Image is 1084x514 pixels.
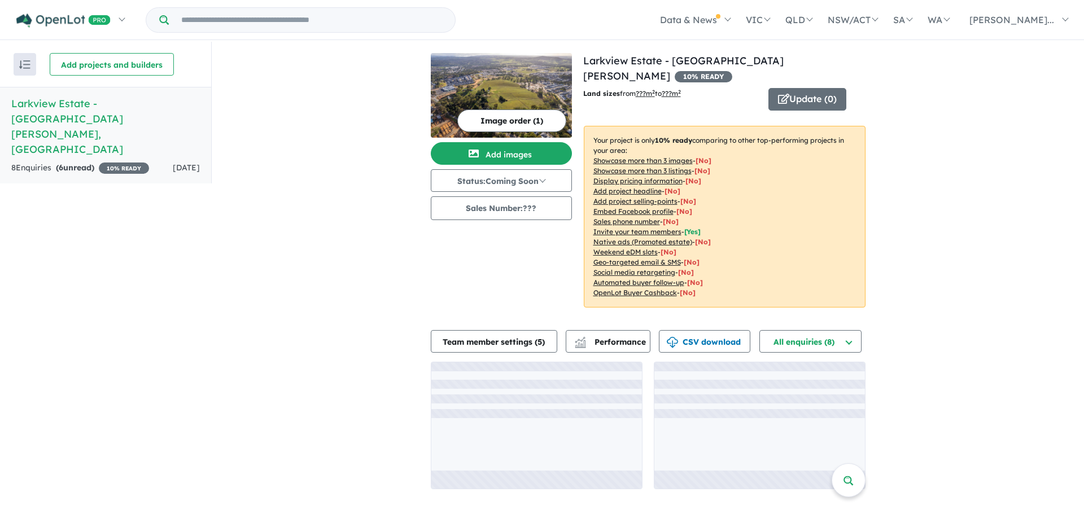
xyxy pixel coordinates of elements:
[636,89,655,98] u: ??? m
[667,337,678,348] img: download icon
[11,96,200,157] h5: Larkview Estate - [GEOGRAPHIC_DATA][PERSON_NAME] , [GEOGRAPHIC_DATA]
[593,197,677,205] u: Add project selling-points
[576,337,646,347] span: Performance
[659,330,750,353] button: CSV download
[593,166,692,175] u: Showcase more than 3 listings
[593,217,660,226] u: Sales phone number
[99,162,149,174] span: 10 % READY
[593,177,683,185] u: Display pricing information
[537,337,542,347] span: 5
[593,278,684,287] u: Automated buyer follow-up
[431,330,557,353] button: Team member settings (5)
[680,288,696,297] span: [No]
[593,187,662,195] u: Add project headline
[685,177,701,185] span: [ No ]
[678,89,681,95] sup: 2
[655,136,692,144] b: 10 % ready
[56,162,94,173] strong: ( unread)
[694,166,710,175] span: [ No ]
[575,340,586,348] img: bar-chart.svg
[593,227,681,236] u: Invite your team members
[171,8,453,32] input: Try estate name, suburb, builder or developer
[59,162,63,173] span: 6
[431,53,572,138] img: Larkview Estate - Mount Barker
[584,126,866,307] p: Your project is only comparing to other top-performing projects in your area: - - - - - - - - - -...
[759,330,862,353] button: All enquiries (8)
[431,169,572,192] button: Status:Coming Soon
[457,109,566,132] button: Image order (1)
[684,227,701,236] span: [ Yes ]
[583,89,620,98] b: Land sizes
[696,156,711,165] span: [ No ]
[566,330,650,353] button: Performance
[50,53,174,76] button: Add projects and builders
[431,142,572,165] button: Add images
[680,197,696,205] span: [ No ]
[684,258,700,266] span: [No]
[678,268,694,276] span: [No]
[593,207,674,216] u: Embed Facebook profile
[695,238,711,246] span: [No]
[593,258,681,266] u: Geo-targeted email & SMS
[661,248,676,256] span: [No]
[675,71,732,82] span: 10 % READY
[665,187,680,195] span: [ No ]
[431,196,572,220] button: Sales Number:???
[655,89,681,98] span: to
[593,238,692,246] u: Native ads (Promoted estate)
[173,162,200,173] span: [DATE]
[583,88,760,99] p: from
[16,14,111,28] img: Openlot PRO Logo White
[687,278,703,287] span: [No]
[663,217,679,226] span: [ No ]
[19,60,30,69] img: sort.svg
[583,54,784,82] a: Larkview Estate - [GEOGRAPHIC_DATA][PERSON_NAME]
[676,207,692,216] span: [ No ]
[593,288,677,297] u: OpenLot Buyer Cashback
[593,248,658,256] u: Weekend eDM slots
[662,89,681,98] u: ???m
[768,88,846,111] button: Update (0)
[969,14,1054,25] span: [PERSON_NAME]...
[652,89,655,95] sup: 2
[575,337,585,343] img: line-chart.svg
[593,156,693,165] u: Showcase more than 3 images
[593,268,675,276] u: Social media retargeting
[11,161,149,175] div: 8 Enquir ies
